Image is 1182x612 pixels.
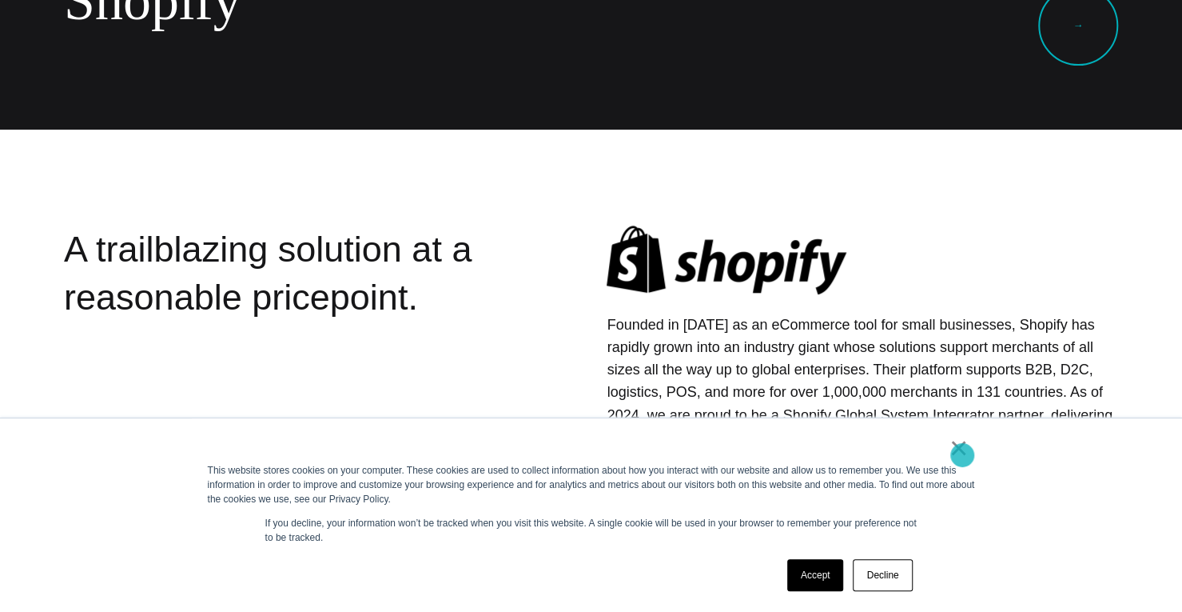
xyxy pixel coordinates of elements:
[265,516,917,545] p: If you decline, your information won’t be tracked when you visit this website. A single cookie wi...
[208,463,975,506] div: This website stores cookies on your computer. These cookies are used to collect information about...
[607,314,1118,449] p: Founded in [DATE] as an eCommerce tool for small businesses, Shopify has rapidly grown into an in...
[787,559,844,591] a: Accept
[64,226,484,454] div: A trailblazing solution at a reasonable pricepoint.
[949,441,969,455] a: ×
[853,559,912,591] a: Decline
